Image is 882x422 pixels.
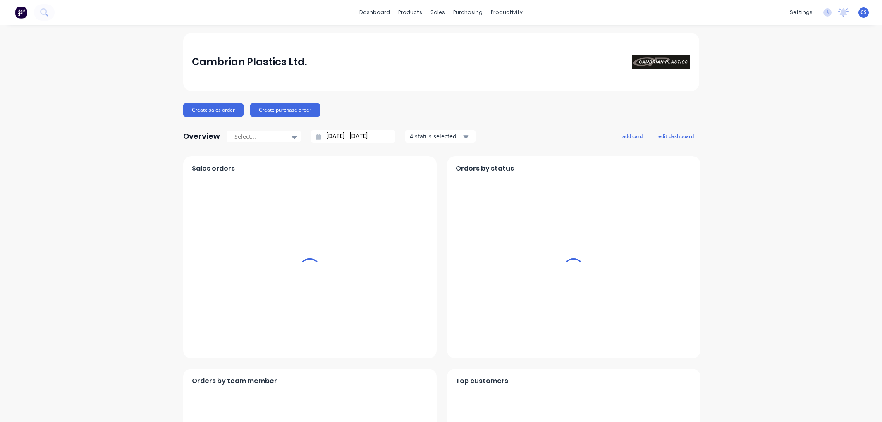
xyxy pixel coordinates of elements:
span: Sales orders [192,164,235,174]
div: Cambrian Plastics Ltd. [192,54,307,70]
img: Factory [15,6,27,19]
span: Orders by status [456,164,514,174]
div: settings [786,6,817,19]
div: products [394,6,426,19]
img: Cambrian Plastics Ltd. [632,55,690,69]
div: sales [426,6,449,19]
button: add card [617,131,648,141]
div: productivity [487,6,527,19]
button: Create purchase order [250,103,320,117]
button: Create sales order [183,103,244,117]
span: CS [860,9,867,16]
span: Top customers [456,376,508,386]
button: 4 status selected [405,130,476,143]
div: purchasing [449,6,487,19]
div: 4 status selected [410,132,462,141]
a: dashboard [355,6,394,19]
button: edit dashboard [653,131,699,141]
div: Overview [183,128,220,145]
span: Orders by team member [192,376,277,386]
